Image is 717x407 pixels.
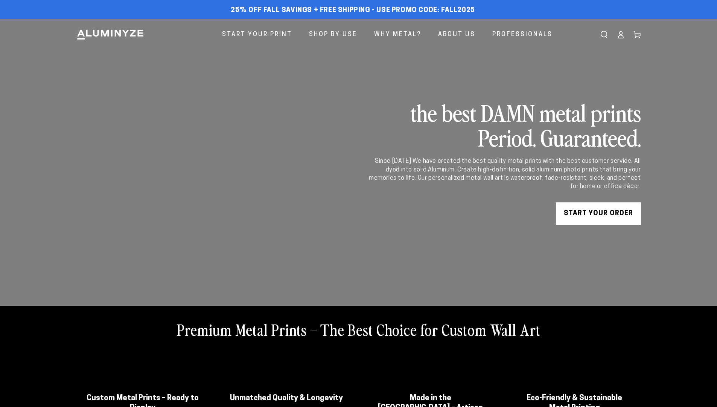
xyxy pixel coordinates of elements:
[368,100,641,150] h2: the best DAMN metal prints Period. Guaranteed.
[222,29,292,40] span: Start Your Print
[487,25,558,45] a: Professionals
[492,29,553,40] span: Professionals
[432,25,481,45] a: About Us
[556,202,641,225] a: START YOUR Order
[309,29,357,40] span: Shop By Use
[177,320,540,339] h2: Premium Metal Prints – The Best Choice for Custom Wall Art
[76,29,144,40] img: Aluminyze
[438,29,475,40] span: About Us
[596,26,612,43] summary: Search our site
[216,25,298,45] a: Start Your Print
[230,393,344,403] h2: Unmatched Quality & Longevity
[368,25,427,45] a: Why Metal?
[303,25,363,45] a: Shop By Use
[374,29,421,40] span: Why Metal?
[231,6,475,15] span: 25% off FALL Savings + Free Shipping - Use Promo Code: FALL2025
[368,157,641,191] div: Since [DATE] We have created the best quality metal prints with the best customer service. All dy...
